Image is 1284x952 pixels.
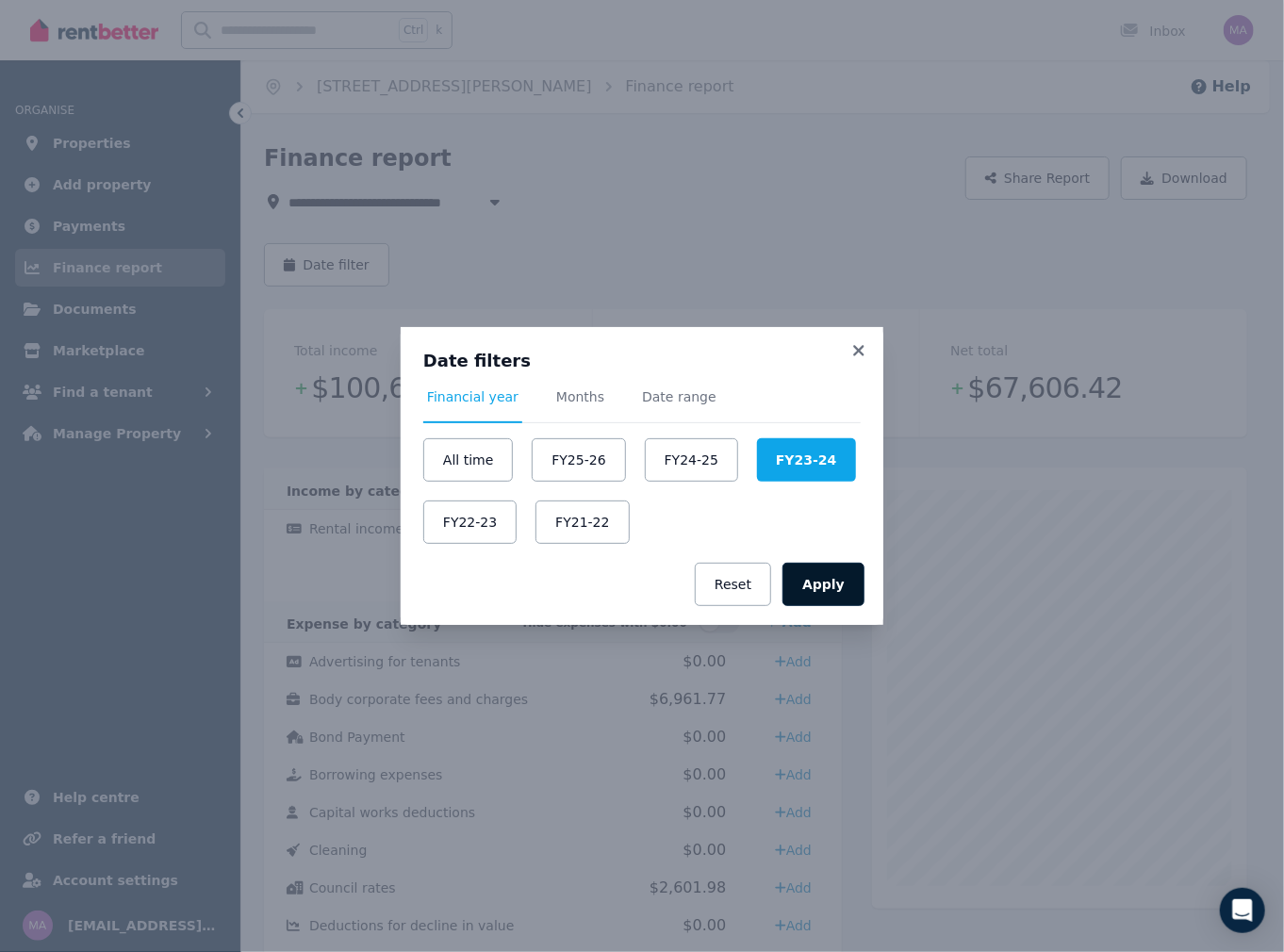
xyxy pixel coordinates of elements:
button: FY21-22 [535,501,629,544]
button: FY24-25 [645,438,738,482]
button: FY22-23 [423,501,517,544]
div: Open Intercom Messenger [1220,888,1265,933]
nav: Tabs [423,387,861,423]
span: Date range [642,387,716,406]
button: FY23-24 [757,438,855,482]
span: Months [556,387,604,406]
button: Apply [782,563,864,606]
button: FY25-26 [532,438,625,482]
h3: Date filters [423,350,861,372]
button: Reset [695,563,771,606]
span: Financial year [427,387,519,406]
button: All time [423,438,513,482]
